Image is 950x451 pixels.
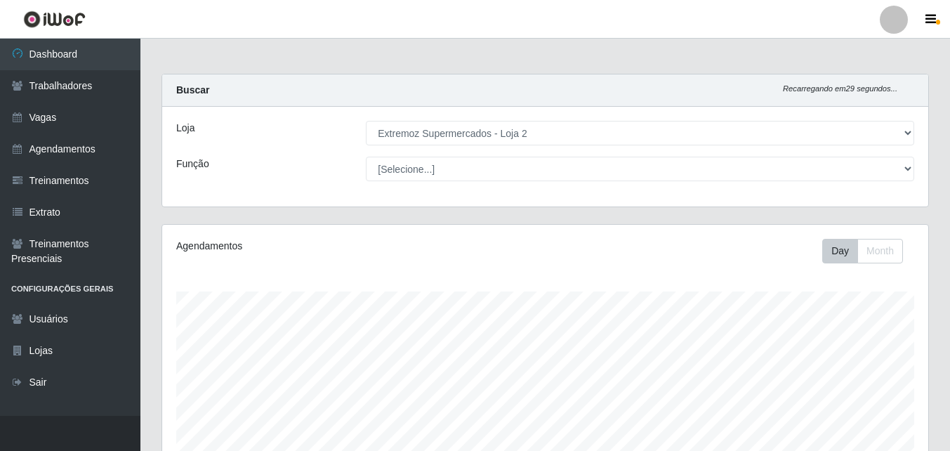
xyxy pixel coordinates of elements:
[176,84,209,96] strong: Buscar
[783,84,897,93] i: Recarregando em 29 segundos...
[176,157,209,171] label: Função
[822,239,914,263] div: Toolbar with button groups
[176,239,471,254] div: Agendamentos
[176,121,194,136] label: Loja
[857,239,903,263] button: Month
[822,239,903,263] div: First group
[23,11,86,28] img: CoreUI Logo
[822,239,858,263] button: Day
